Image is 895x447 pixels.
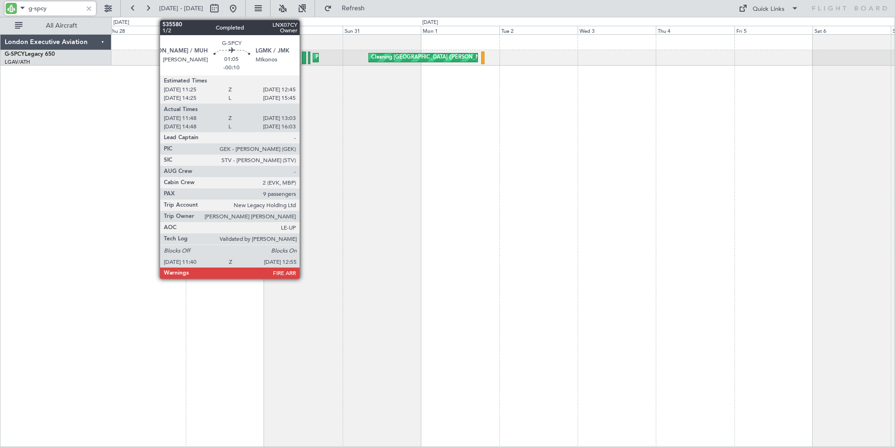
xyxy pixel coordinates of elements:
[108,26,186,34] div: Thu 28
[29,1,82,15] input: A/C (Reg. or Type)
[113,19,129,27] div: [DATE]
[813,26,891,34] div: Sat 6
[320,1,376,16] button: Refresh
[159,4,203,13] span: [DATE] - [DATE]
[734,26,813,34] div: Fri 5
[5,52,25,57] span: G-SPCY
[334,5,373,12] span: Refresh
[734,1,803,16] button: Quick Links
[24,22,99,29] span: All Aircraft
[186,26,264,34] div: Fri 29
[753,5,785,14] div: Quick Links
[5,59,30,66] a: LGAV/ATH
[499,26,578,34] div: Tue 2
[421,26,499,34] div: Mon 1
[10,18,102,33] button: All Aircraft
[422,19,438,27] div: [DATE]
[656,26,734,34] div: Thu 4
[578,26,656,34] div: Wed 3
[264,26,342,34] div: Sat 30
[5,52,55,57] a: G-SPCYLegacy 650
[371,51,503,65] div: Cleaning [GEOGRAPHIC_DATA] ([PERSON_NAME] Intl)
[315,51,423,65] div: Planned Maint Athens ([PERSON_NAME] Intl)
[343,26,421,34] div: Sun 31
